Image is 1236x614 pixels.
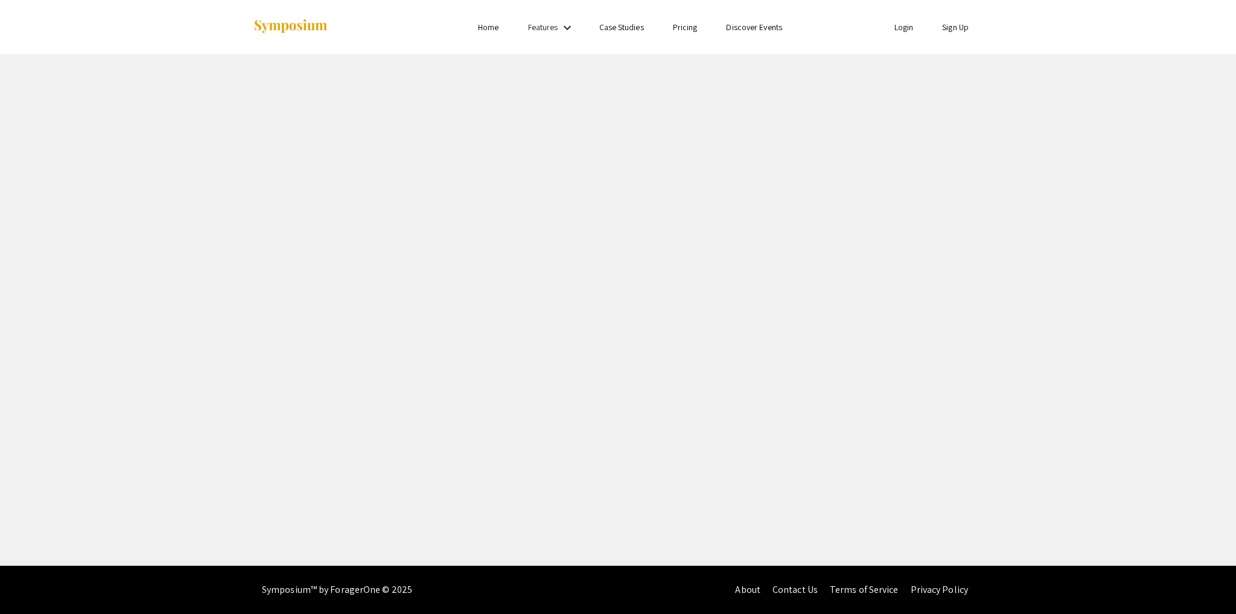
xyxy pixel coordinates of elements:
[894,22,914,33] a: Login
[253,19,328,35] img: Symposium by ForagerOne
[911,583,968,596] a: Privacy Policy
[478,22,499,33] a: Home
[599,22,644,33] a: Case Studies
[735,583,760,596] a: About
[772,583,818,596] a: Contact Us
[942,22,969,33] a: Sign Up
[830,583,899,596] a: Terms of Service
[560,21,575,35] mat-icon: Expand Features list
[528,22,558,33] a: Features
[262,566,412,614] div: Symposium™ by ForagerOne © 2025
[726,22,782,33] a: Discover Events
[673,22,698,33] a: Pricing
